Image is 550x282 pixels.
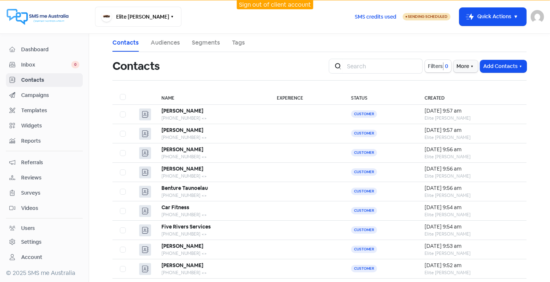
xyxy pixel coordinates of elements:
[192,38,220,47] a: Segments
[232,38,245,47] a: Tags
[425,134,519,141] div: Elite [PERSON_NAME]
[344,90,417,105] th: Status
[21,76,79,84] span: Contacts
[6,171,83,185] a: Reviews
[6,119,83,133] a: Widgets
[6,250,83,264] a: Account
[21,238,42,246] div: Settings
[417,90,527,105] th: Created
[21,122,79,130] span: Widgets
[355,13,396,21] span: SMS credits used
[6,269,83,278] div: © 2025 SMS me Australia
[21,159,79,166] span: Referrals
[459,8,526,26] button: Quick Actions
[161,153,262,160] div: [PHONE_NUMBER] <>
[408,14,448,19] span: Sending Scheduled
[351,110,377,118] span: Customer
[6,221,83,235] a: Users
[351,246,377,253] span: Customer
[425,165,519,173] div: [DATE] 9:56 am
[161,107,203,114] b: [PERSON_NAME]
[425,223,519,231] div: [DATE] 9:54 am
[425,184,519,192] div: [DATE] 9:56 am
[161,134,262,141] div: [PHONE_NUMBER] <>
[21,46,79,54] span: Dashboard
[348,12,403,20] a: SMS credits used
[6,186,83,200] a: Surveys
[425,242,519,250] div: [DATE] 9:53 am
[161,231,262,237] div: [PHONE_NUMBER] <>
[6,43,83,56] a: Dashboard
[425,126,519,134] div: [DATE] 9:57 am
[425,204,519,211] div: [DATE] 9:54 am
[351,130,377,137] span: Customer
[21,253,42,261] div: Account
[425,146,519,153] div: [DATE] 9:56 am
[112,54,160,78] h1: Contacts
[161,250,262,257] div: [PHONE_NUMBER] <>
[425,115,519,121] div: Elite [PERSON_NAME]
[161,204,189,211] b: Car Fitness
[425,153,519,160] div: Elite [PERSON_NAME]
[21,137,79,145] span: Reports
[480,60,527,72] button: Add Contacts
[351,188,377,195] span: Customer
[21,61,71,69] span: Inbox
[454,60,478,72] button: More
[21,224,35,232] div: Users
[443,62,448,70] span: 0
[161,192,262,199] div: [PHONE_NUMBER] <>
[21,174,79,182] span: Reviews
[425,262,519,269] div: [DATE] 9:52 am
[343,59,423,74] input: Search
[21,204,79,212] span: Videos
[161,185,208,191] b: Benture Taunoelau
[71,61,79,68] span: 0
[161,115,262,121] div: [PHONE_NUMBER] <>
[95,7,181,27] button: Elite [PERSON_NAME]
[161,269,262,276] div: [PHONE_NUMBER] <>
[161,223,211,230] b: Five Rivers Services
[151,38,180,47] a: Audiences
[161,243,203,249] b: [PERSON_NAME]
[6,201,83,215] a: Videos
[425,269,519,276] div: Elite [PERSON_NAME]
[239,1,311,9] a: Sign out of client account
[425,231,519,237] div: Elite [PERSON_NAME]
[351,207,377,214] span: Customer
[425,173,519,179] div: Elite [PERSON_NAME]
[428,62,443,70] span: Filters
[6,104,83,117] a: Templates
[161,173,262,179] div: [PHONE_NUMBER] <>
[425,211,519,218] div: Elite [PERSON_NAME]
[112,38,139,47] a: Contacts
[531,10,544,23] img: User
[351,265,377,272] span: Customer
[21,91,79,99] span: Campaigns
[21,107,79,114] span: Templates
[6,235,83,249] a: Settings
[6,134,83,148] a: Reports
[161,165,203,172] b: [PERSON_NAME]
[6,88,83,102] a: Campaigns
[161,211,262,218] div: [PHONE_NUMBER] <>
[161,127,203,133] b: [PERSON_NAME]
[6,58,83,72] a: Inbox 0
[161,262,203,269] b: [PERSON_NAME]
[161,146,203,153] b: [PERSON_NAME]
[351,149,377,156] span: Customer
[154,90,269,105] th: Name
[425,192,519,199] div: Elite [PERSON_NAME]
[403,12,451,21] a: Sending Scheduled
[21,189,79,197] span: Surveys
[425,250,519,257] div: Elite [PERSON_NAME]
[6,156,83,169] a: Referrals
[425,107,519,115] div: [DATE] 9:57 am
[269,90,344,105] th: Experience
[425,60,451,72] button: Filters0
[351,168,377,176] span: Customer
[6,73,83,87] a: Contacts
[351,226,377,234] span: Customer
